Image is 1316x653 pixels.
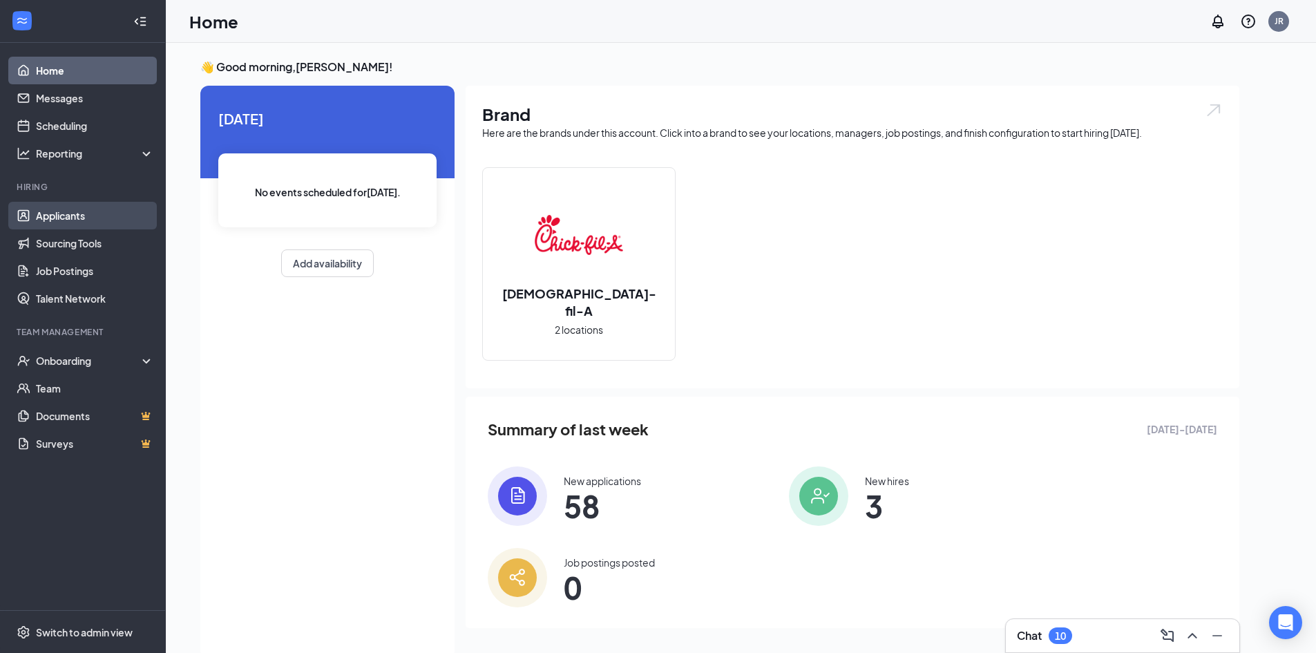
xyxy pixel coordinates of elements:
svg: WorkstreamLogo [15,14,29,28]
svg: Collapse [133,15,147,28]
span: [DATE] [218,108,437,129]
button: Add availability [281,249,374,277]
img: open.6027fd2a22e1237b5b06.svg [1205,102,1223,118]
svg: UserCheck [17,354,30,368]
button: ComposeMessage [1156,625,1179,647]
a: Applicants [36,202,154,229]
a: Messages [36,84,154,112]
img: icon [789,466,848,526]
div: Open Intercom Messenger [1269,606,1302,639]
svg: Settings [17,625,30,639]
div: Team Management [17,326,151,338]
svg: QuestionInfo [1240,13,1257,30]
span: 0 [564,575,655,600]
div: Switch to admin view [36,625,133,639]
span: 2 locations [555,322,603,337]
a: Home [36,57,154,84]
div: New applications [564,474,641,488]
button: ChevronUp [1181,625,1203,647]
a: Job Postings [36,257,154,285]
span: Summary of last week [488,417,649,442]
span: [DATE] - [DATE] [1147,422,1217,437]
a: Talent Network [36,285,154,312]
span: 3 [865,493,909,518]
div: JR [1275,15,1284,27]
div: Onboarding [36,354,142,368]
div: 10 [1055,630,1066,642]
svg: Minimize [1209,627,1226,644]
svg: Notifications [1210,13,1226,30]
img: Chick-fil-A [535,191,623,279]
button: Minimize [1206,625,1228,647]
span: 58 [564,493,641,518]
h3: 👋 Good morning, [PERSON_NAME] ! [200,59,1239,75]
a: Sourcing Tools [36,229,154,257]
h2: [DEMOGRAPHIC_DATA]-fil-A [483,285,675,319]
div: Hiring [17,181,151,193]
a: DocumentsCrown [36,402,154,430]
svg: ChevronUp [1184,627,1201,644]
img: icon [488,548,547,607]
a: Scheduling [36,112,154,140]
div: Job postings posted [564,556,655,569]
a: Team [36,375,154,402]
a: SurveysCrown [36,430,154,457]
span: No events scheduled for [DATE] . [255,184,401,200]
div: New hires [865,474,909,488]
svg: ComposeMessage [1159,627,1176,644]
img: icon [488,466,547,526]
div: Here are the brands under this account. Click into a brand to see your locations, managers, job p... [482,126,1223,140]
h1: Brand [482,102,1223,126]
div: Reporting [36,146,155,160]
svg: Analysis [17,146,30,160]
h1: Home [189,10,238,33]
h3: Chat [1017,628,1042,643]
